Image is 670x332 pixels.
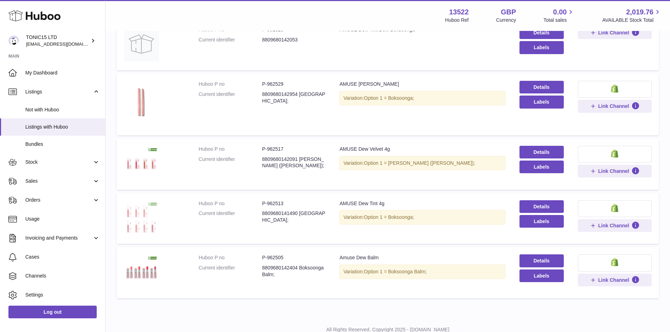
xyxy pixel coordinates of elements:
[501,7,516,17] strong: GBP
[519,269,564,282] button: Labels
[8,306,97,318] a: Log out
[339,210,505,224] div: Variation:
[496,17,516,24] div: Currency
[519,146,564,158] a: Details
[519,81,564,93] a: Details
[339,146,505,152] div: AMUSE Dew Velvet 4g
[262,210,325,223] dd: 8809680141490 [GEOGRAPHIC_DATA];
[25,89,92,95] span: Listings
[339,91,505,105] div: Variation:
[8,35,19,46] img: internalAdmin-13522@internal.huboo.com
[626,7,653,17] span: 2,019.76
[602,17,662,24] span: AVAILABLE Stock Total
[124,200,159,235] img: AMUSE Dew Tint 4g
[578,26,652,39] button: Link Channel
[25,292,100,298] span: Settings
[578,165,652,177] button: Link Channel
[445,17,469,24] div: Huboo Ref
[364,95,414,101] span: Option 1 = Boksoonga;
[262,156,325,169] dd: 8809680142091 [PERSON_NAME] ([PERSON_NAME]);
[598,30,629,36] span: Link Channel
[543,7,575,24] a: 0.00 Total sales
[611,204,618,212] img: shopify-small.png
[611,258,618,266] img: shopify-small.png
[519,215,564,228] button: Labels
[543,17,575,24] span: Total sales
[364,269,427,274] span: Option 1 = Boksoonga Balm;
[578,100,652,112] button: Link Channel
[519,41,564,54] button: Labels
[611,149,618,158] img: shopify-small.png
[339,254,505,261] div: Amuse Dew Balm
[199,91,262,104] dt: Current identifier
[598,168,629,174] span: Link Channel
[519,26,564,39] a: Details
[602,7,662,24] a: 2,019.76 AVAILABLE Stock Total
[519,254,564,267] a: Details
[199,210,262,223] dt: Current identifier
[124,81,159,126] img: AMUSE Lip Smudger
[364,160,475,166] span: Option 1 = [PERSON_NAME] ([PERSON_NAME]);
[519,161,564,173] button: Labels
[598,103,629,109] span: Link Channel
[199,254,262,261] dt: Huboo P no
[199,200,262,207] dt: Huboo P no
[598,277,629,283] span: Link Channel
[339,265,505,279] div: Variation:
[199,156,262,169] dt: Current identifier
[25,273,100,279] span: Channels
[262,91,325,104] dd: 8809680142954 [GEOGRAPHIC_DATA];
[339,156,505,170] div: Variation:
[262,265,325,278] dd: 8809680142404 Boksoonga Balm;
[339,200,505,207] div: AMUSE Dew Tint 4g
[199,81,262,87] dt: Huboo P no
[25,254,100,260] span: Cases
[578,219,652,232] button: Link Channel
[199,146,262,152] dt: Huboo P no
[25,178,92,184] span: Sales
[611,84,618,93] img: shopify-small.png
[25,197,92,203] span: Orders
[262,37,325,43] dd: 8809680142053
[262,81,325,87] dd: P-962529
[578,274,652,286] button: Link Channel
[519,200,564,213] a: Details
[25,216,100,222] span: Usage
[339,81,505,87] div: AMUSE [PERSON_NAME]
[598,222,629,229] span: Link Channel
[25,70,100,76] span: My Dashboard
[199,37,262,43] dt: Current identifier
[519,96,564,108] button: Labels
[449,7,469,17] strong: 13522
[124,254,159,289] img: Amuse Dew Balm
[26,34,89,47] div: TONIC15 LTD
[262,200,325,207] dd: P-962513
[26,41,103,47] span: [EMAIL_ADDRESS][DOMAIN_NAME]
[124,146,159,181] img: AMUSE Dew Velvet 4g
[262,146,325,152] dd: P-962517
[25,106,100,113] span: Not with Huboo
[25,141,100,148] span: Bundles
[553,7,567,17] span: 0.00
[364,214,414,220] span: Option 1 = Boksoonga;
[199,265,262,278] dt: Current identifier
[25,124,100,130] span: Listings with Huboo
[25,159,92,165] span: Stock
[262,254,325,261] dd: P-962505
[25,235,92,241] span: Invoicing and Payments
[124,26,159,61] img: AMUSE Dew Tint Dew Boksoonga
